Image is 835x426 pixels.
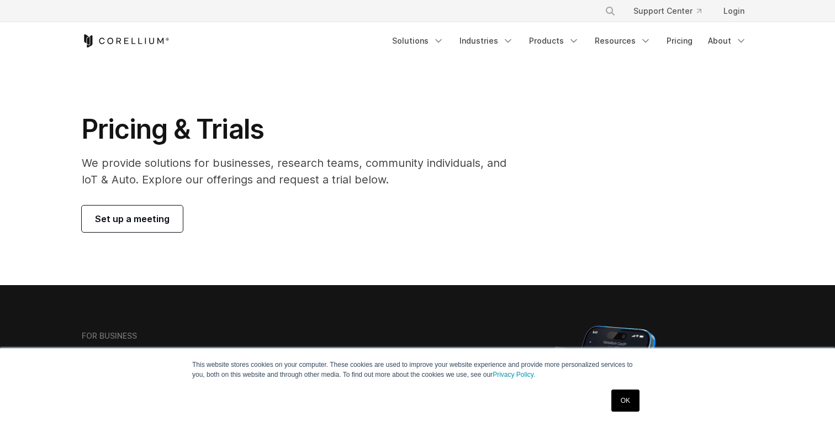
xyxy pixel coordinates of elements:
a: Set up a meeting [82,206,183,232]
p: We provide solutions for businesses, research teams, community individuals, and IoT & Auto. Explo... [82,155,522,188]
a: Corellium Home [82,34,170,48]
h1: Pricing & Trials [82,113,522,146]
a: Industries [453,31,520,51]
a: Support Center [625,1,710,21]
button: Search [600,1,620,21]
a: Products [522,31,586,51]
a: OK [611,390,640,412]
a: Pricing [660,31,699,51]
a: Login [715,1,753,21]
h6: FOR BUSINESS [82,331,137,341]
div: Navigation Menu [591,1,753,21]
p: This website stores cookies on your computer. These cookies are used to improve your website expe... [192,360,643,380]
a: About [701,31,753,51]
div: Navigation Menu [385,31,753,51]
a: Solutions [385,31,451,51]
span: Set up a meeting [95,212,170,225]
a: Resources [588,31,658,51]
a: Privacy Policy. [493,371,535,378]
